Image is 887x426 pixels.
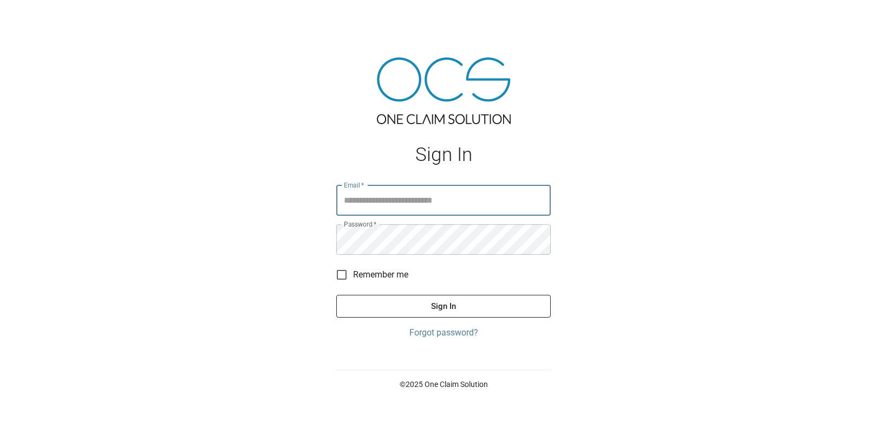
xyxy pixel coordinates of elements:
[344,180,364,190] label: Email
[336,295,551,318] button: Sign In
[13,7,56,28] img: ocs-logo-white-transparent.png
[336,144,551,166] h1: Sign In
[344,220,376,229] label: Password
[336,379,551,390] p: © 2025 One Claim Solution
[336,326,551,339] a: Forgot password?
[377,57,511,124] img: ocs-logo-tra.png
[353,268,408,281] span: Remember me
